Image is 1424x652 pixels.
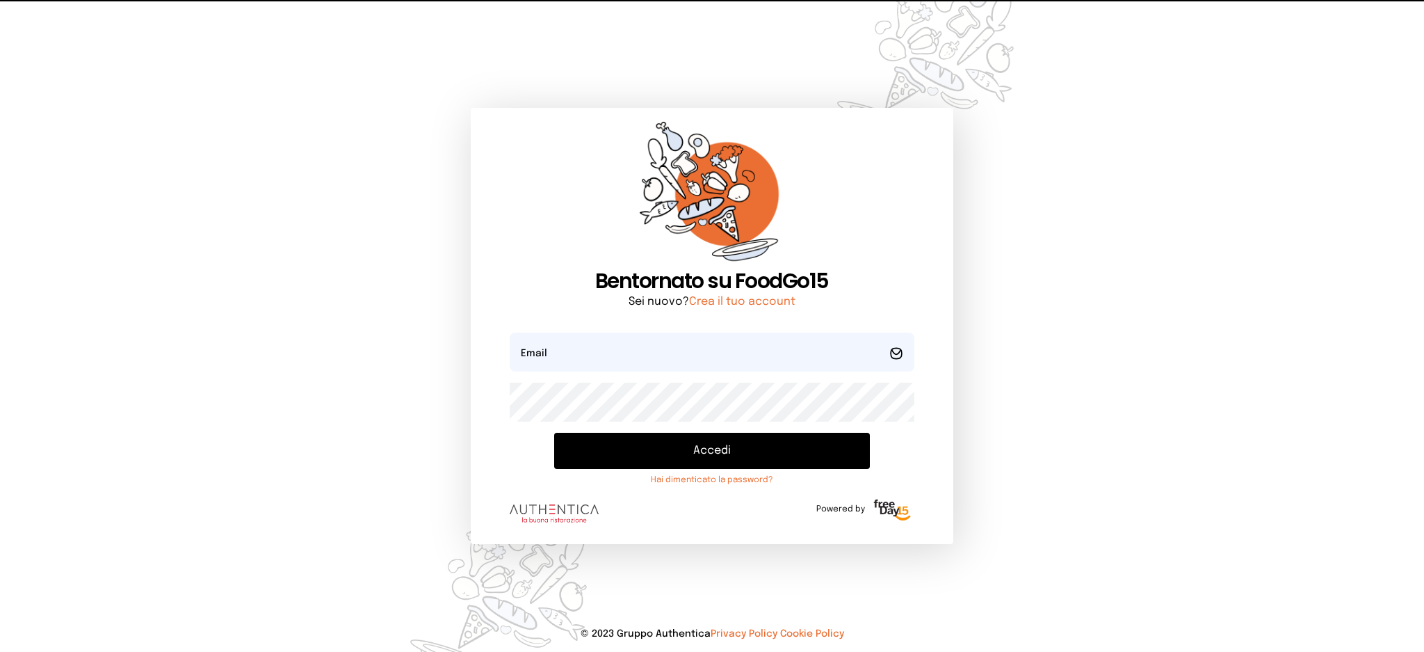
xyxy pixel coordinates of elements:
img: logo-freeday.3e08031.png [871,497,914,525]
img: logo.8f33a47.png [510,504,599,523]
p: Sei nuovo? [510,294,914,310]
a: Hai dimenticato la password? [554,475,869,486]
a: Cookie Policy [780,629,844,639]
p: © 2023 Gruppo Authentica [22,627,1402,641]
img: sticker-orange.65babaf.png [640,122,784,269]
h1: Bentornato su FoodGo15 [510,269,914,294]
a: Crea il tuo account [689,296,795,308]
span: Powered by [816,504,865,515]
button: Accedi [554,433,869,469]
a: Privacy Policy [711,629,777,639]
